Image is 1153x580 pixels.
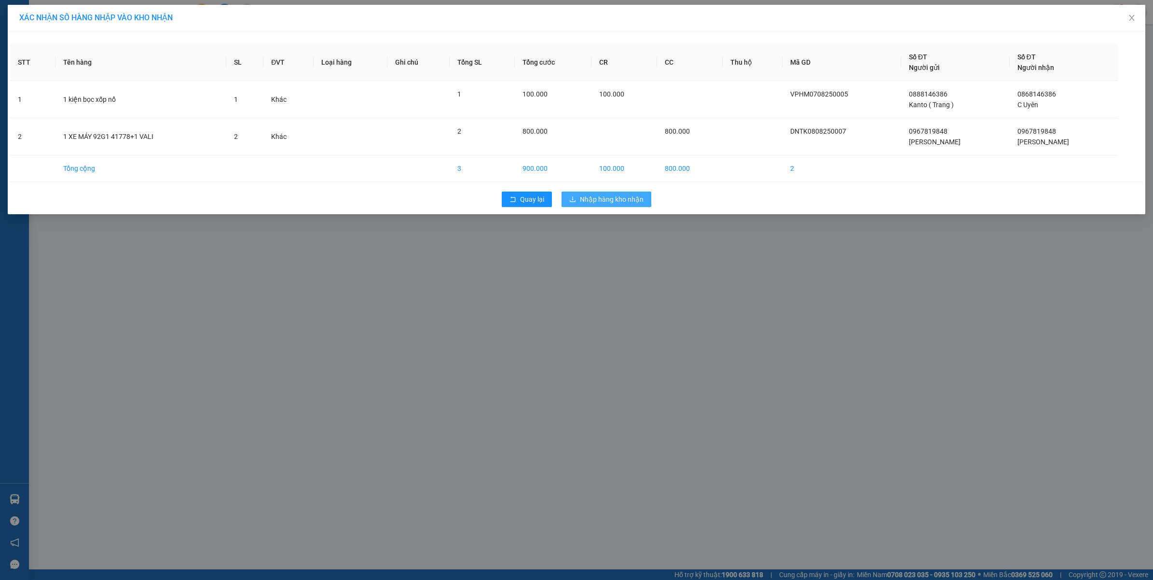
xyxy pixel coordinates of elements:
[226,44,264,81] th: SL
[1017,90,1056,98] span: 0868146386
[502,192,552,207] button: rollbackQuay lại
[591,155,657,182] td: 100.000
[790,90,848,98] span: VPHM0708250005
[723,44,782,81] th: Thu hộ
[263,118,313,155] td: Khác
[515,44,592,81] th: Tổng cước
[1118,5,1145,32] button: Close
[580,194,644,205] span: Nhập hàng kho nhận
[314,44,388,81] th: Loại hàng
[457,127,461,135] span: 2
[450,44,514,81] th: Tổng SL
[522,127,548,135] span: 800.000
[55,118,226,155] td: 1 XE MÁY 92G1 41778+1 VALI
[782,44,901,81] th: Mã GD
[591,44,657,81] th: CR
[909,64,940,71] span: Người gửi
[909,127,947,135] span: 0967819848
[1128,14,1136,22] span: close
[234,133,238,140] span: 2
[909,90,947,98] span: 0888146386
[909,101,954,109] span: Kanto ( Trang )
[1017,101,1038,109] span: C Uyên
[55,81,226,118] td: 1 kiện bọc xốp nổ
[1017,53,1036,61] span: Số ĐT
[562,192,651,207] button: downloadNhập hàng kho nhận
[509,196,516,204] span: rollback
[520,194,544,205] span: Quay lại
[515,155,592,182] td: 900.000
[10,81,55,118] td: 1
[263,44,313,81] th: ĐVT
[599,90,624,98] span: 100.000
[55,155,226,182] td: Tổng cộng
[450,155,514,182] td: 3
[234,96,238,103] span: 1
[457,90,461,98] span: 1
[522,90,548,98] span: 100.000
[10,44,55,81] th: STT
[657,44,723,81] th: CC
[55,44,226,81] th: Tên hàng
[782,155,901,182] td: 2
[19,13,173,22] span: XÁC NHẬN SỐ HÀNG NHẬP VÀO KHO NHẬN
[1017,127,1056,135] span: 0967819848
[665,127,690,135] span: 800.000
[387,44,450,81] th: Ghi chú
[790,127,846,135] span: DNTK0808250007
[1017,64,1054,71] span: Người nhận
[10,118,55,155] td: 2
[909,53,927,61] span: Số ĐT
[569,196,576,204] span: download
[263,81,313,118] td: Khác
[657,155,723,182] td: 800.000
[909,138,961,146] span: [PERSON_NAME]
[1017,138,1069,146] span: [PERSON_NAME]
